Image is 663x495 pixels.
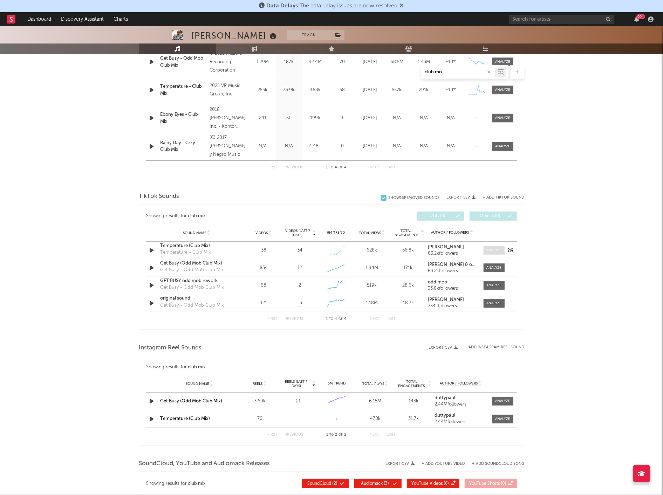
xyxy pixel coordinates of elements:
a: Temperature - Club Mix [160,83,206,97]
button: UGC(4) [417,212,464,221]
div: club mix [188,363,206,372]
div: Temperature - Club Mix [160,249,211,256]
div: N/A [278,143,300,150]
div: 241 [251,115,274,122]
div: Showing results for [146,479,302,488]
button: First [267,317,278,321]
span: : The data delay issues are now resolved [267,3,398,9]
span: of [339,433,343,436]
div: 2025 VP Music Group, Inc [210,82,248,99]
div: 63.2k followers [428,251,477,256]
strong: odd mob [428,280,447,285]
span: UGC ( 4 ) [422,214,454,218]
div: Get Busy - Odd Mob Club Mix [160,55,206,69]
div: N/A [439,143,463,150]
span: Data Delays [267,3,298,9]
a: Get Busy (Odd Mob Club Mix) [160,399,222,403]
div: 6M Trend [319,381,354,386]
div: Rainy Day - Crzy Club Mix [160,140,206,153]
div: 21 [281,398,316,405]
div: 1.18M [356,300,388,307]
span: of [339,166,343,169]
div: 12 [298,265,302,272]
div: 33.9k [278,87,300,94]
button: + Add TikTok Sound [483,196,524,200]
span: Instagram Reel Sounds [139,344,201,352]
span: SoundCloud, YouTube and Audiomack Releases [139,460,270,468]
div: 291k [412,87,436,94]
div: Get Busy - Odd Mob Club Mix [160,267,224,274]
div: Showing results for [146,212,331,221]
span: Videos (last 7 days) [283,229,312,237]
div: 48.7k [392,300,424,307]
div: + Add YouTube Video [415,462,465,466]
button: Export CSV [429,346,458,350]
div: 171k [392,265,424,272]
button: + Add SoundCloud Song [465,462,524,466]
span: TikTok Sounds [139,192,179,201]
div: 34 [297,247,302,254]
a: Ebony Eyes - Club Mix [160,111,206,125]
div: 2018 [PERSON_NAME] Inc. / Kontor Records / Hooky Recordings [210,106,248,131]
button: Last [387,433,396,437]
div: 92.4M [304,59,327,66]
button: Previous [285,317,303,321]
div: N/A [385,115,409,122]
div: 143k [396,398,431,405]
a: Dashboard [22,12,56,26]
span: Author / Followers [440,381,478,386]
span: ( 6 ) [411,482,449,486]
span: Official ( 0 ) [474,214,506,218]
input: Search by song name or URL [421,69,495,75]
div: club mix [188,212,206,220]
span: -3 [298,300,302,307]
button: First [267,166,278,169]
button: Previous [285,166,303,169]
span: ( 2 ) [306,482,339,486]
span: Total Engagements [392,229,420,237]
span: of [339,317,343,321]
strong: duttypaul [435,396,455,400]
div: 121 [247,300,280,307]
span: to [330,433,334,436]
div: 2 [299,282,301,289]
div: 70 [242,415,277,422]
div: 468k [304,87,327,94]
span: ( 3 ) [359,482,391,486]
button: Export CSV [385,462,415,466]
button: Next [370,433,380,437]
span: SoundCloud [307,482,331,486]
div: 2.44M followers [435,420,487,424]
div: 99 + [636,14,645,19]
div: 187k [278,59,300,66]
span: Dismiss [400,3,404,9]
div: 1 2 2 [317,431,356,439]
span: YouTube Shorts [469,482,500,486]
a: [PERSON_NAME] & odd mob [428,262,477,267]
div: GET BUSY odd mob rework [160,277,233,285]
div: 70 [330,59,355,66]
div: 1 4 4 [317,315,356,323]
div: 834 [247,265,280,272]
div: [PERSON_NAME] [191,30,278,41]
div: 3.69k [242,398,277,405]
div: N/A [412,143,436,150]
div: N/A [385,143,409,150]
strong: duttypaul [435,413,455,418]
a: original sound [160,295,233,302]
div: Get Busy - Odd Mob Club Mix [160,302,224,309]
div: 1.29M [251,59,274,66]
button: YouTube Videos(6) [407,479,459,488]
div: N/A [412,115,436,122]
div: 1.43M [412,59,436,66]
div: 628k [356,247,388,254]
div: ~ 10 % [439,59,463,66]
div: Showing results for [146,363,517,372]
div: 519k [356,282,388,289]
span: Total Views [359,231,381,235]
button: Next [370,166,380,169]
span: Total Plays [362,382,384,386]
a: odd mob [428,280,477,285]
